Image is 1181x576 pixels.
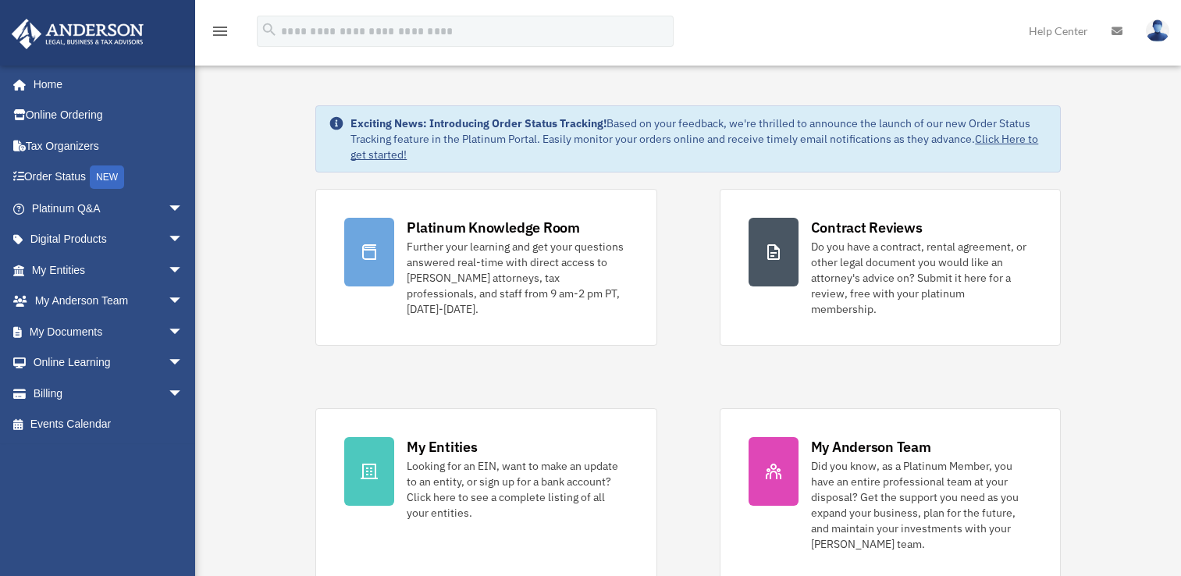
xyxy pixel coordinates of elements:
[315,189,656,346] a: Platinum Knowledge Room Further your learning and get your questions answered real-time with dire...
[168,224,199,256] span: arrow_drop_down
[350,116,607,130] strong: Exciting News: Introducing Order Status Tracking!
[11,69,199,100] a: Home
[90,165,124,189] div: NEW
[168,347,199,379] span: arrow_drop_down
[11,224,207,255] a: Digital Productsarrow_drop_down
[350,116,1047,162] div: Based on your feedback, we're thrilled to announce the launch of our new Order Status Tracking fe...
[407,218,580,237] div: Platinum Knowledge Room
[11,130,207,162] a: Tax Organizers
[1146,20,1169,42] img: User Pic
[811,218,923,237] div: Contract Reviews
[811,458,1032,552] div: Did you know, as a Platinum Member, you have an entire professional team at your disposal? Get th...
[11,286,207,317] a: My Anderson Teamarrow_drop_down
[11,254,207,286] a: My Entitiesarrow_drop_down
[811,239,1032,317] div: Do you have a contract, rental agreement, or other legal document you would like an attorney's ad...
[7,19,148,49] img: Anderson Advisors Platinum Portal
[168,316,199,348] span: arrow_drop_down
[168,193,199,225] span: arrow_drop_down
[11,100,207,131] a: Online Ordering
[720,189,1061,346] a: Contract Reviews Do you have a contract, rental agreement, or other legal document you would like...
[11,347,207,379] a: Online Learningarrow_drop_down
[211,22,229,41] i: menu
[811,437,931,457] div: My Anderson Team
[11,378,207,409] a: Billingarrow_drop_down
[407,239,628,317] div: Further your learning and get your questions answered real-time with direct access to [PERSON_NAM...
[168,378,199,410] span: arrow_drop_down
[350,132,1038,162] a: Click Here to get started!
[11,316,207,347] a: My Documentsarrow_drop_down
[168,286,199,318] span: arrow_drop_down
[407,437,477,457] div: My Entities
[211,27,229,41] a: menu
[11,409,207,440] a: Events Calendar
[11,193,207,224] a: Platinum Q&Aarrow_drop_down
[168,254,199,286] span: arrow_drop_down
[11,162,207,194] a: Order StatusNEW
[407,458,628,521] div: Looking for an EIN, want to make an update to an entity, or sign up for a bank account? Click her...
[261,21,278,38] i: search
